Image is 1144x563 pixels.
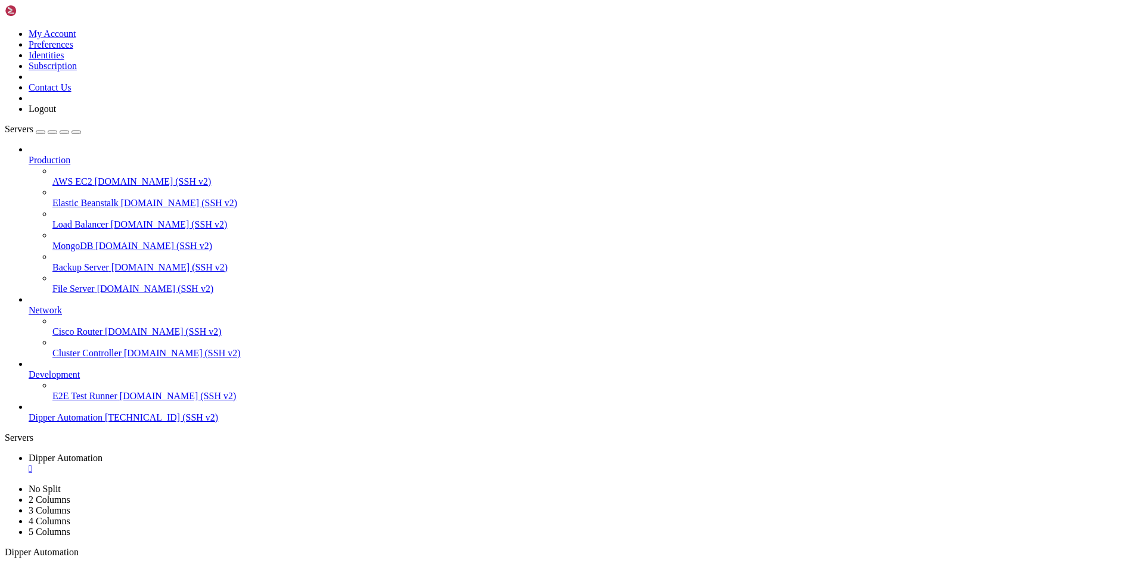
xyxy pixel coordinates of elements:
[5,124,33,134] span: Servers
[29,505,70,515] a: 3 Columns
[52,241,1139,251] a: MongoDB [DOMAIN_NAME] (SSH v2)
[52,166,1139,187] li: AWS EC2 [DOMAIN_NAME] (SSH v2)
[52,391,1139,402] a: E2E Test Runner [DOMAIN_NAME] (SSH v2)
[29,359,1139,402] li: Development
[5,5,73,17] img: Shellngn
[29,527,70,537] a: 5 Columns
[29,29,76,39] a: My Account
[29,61,77,71] a: Subscription
[97,284,214,294] span: [DOMAIN_NAME] (SSH v2)
[52,230,1139,251] li: MongoDB [DOMAIN_NAME] (SSH v2)
[29,50,64,60] a: Identities
[52,337,1139,359] li: Cluster Controller [DOMAIN_NAME] (SSH v2)
[29,412,102,422] span: Dipper Automation
[52,241,93,251] span: MongoDB
[29,155,70,165] span: Production
[29,155,1139,166] a: Production
[5,433,1139,443] div: Servers
[52,198,1139,209] a: Elastic Beanstalk [DOMAIN_NAME] (SSH v2)
[5,15,10,25] div: (0, 1)
[95,241,212,251] span: [DOMAIN_NAME] (SSH v2)
[29,104,56,114] a: Logout
[29,82,71,92] a: Contact Us
[52,262,109,272] span: Backup Server
[52,209,1139,230] li: Load Balancer [DOMAIN_NAME] (SSH v2)
[52,348,1139,359] a: Cluster Controller [DOMAIN_NAME] (SSH v2)
[105,412,218,422] span: [TECHNICAL_ID] (SSH v2)
[29,516,70,526] a: 4 Columns
[52,219,1139,230] a: Load Balancer [DOMAIN_NAME] (SSH v2)
[124,348,241,358] span: [DOMAIN_NAME] (SSH v2)
[52,262,1139,273] a: Backup Server [DOMAIN_NAME] (SSH v2)
[52,187,1139,209] li: Elastic Beanstalk [DOMAIN_NAME] (SSH v2)
[111,262,228,272] span: [DOMAIN_NAME] (SSH v2)
[52,273,1139,294] li: File Server [DOMAIN_NAME] (SSH v2)
[29,369,1139,380] a: Development
[52,284,1139,294] a: File Server [DOMAIN_NAME] (SSH v2)
[52,284,95,294] span: File Server
[29,453,1139,474] a: Dipper Automation
[29,39,73,49] a: Preferences
[5,547,79,557] span: Dipper Automation
[52,348,122,358] span: Cluster Controller
[5,124,81,134] a: Servers
[52,326,102,337] span: Cisco Router
[29,484,61,494] a: No Split
[29,412,1139,423] a: Dipper Automation [TECHNICAL_ID] (SSH v2)
[52,326,1139,337] a: Cisco Router [DOMAIN_NAME] (SSH v2)
[52,316,1139,337] li: Cisco Router [DOMAIN_NAME] (SSH v2)
[29,494,70,505] a: 2 Columns
[52,380,1139,402] li: E2E Test Runner [DOMAIN_NAME] (SSH v2)
[29,144,1139,294] li: Production
[52,176,1139,187] a: AWS EC2 [DOMAIN_NAME] (SSH v2)
[29,402,1139,423] li: Dipper Automation [TECHNICAL_ID] (SSH v2)
[29,294,1139,359] li: Network
[29,464,1139,474] a: 
[95,176,212,186] span: [DOMAIN_NAME] (SSH v2)
[29,369,80,380] span: Development
[52,251,1139,273] li: Backup Server [DOMAIN_NAME] (SSH v2)
[52,219,108,229] span: Load Balancer
[5,5,989,15] x-row: Connecting [TECHNICAL_ID]...
[29,453,102,463] span: Dipper Automation
[52,176,92,186] span: AWS EC2
[120,391,237,401] span: [DOMAIN_NAME] (SSH v2)
[29,305,1139,316] a: Network
[105,326,222,337] span: [DOMAIN_NAME] (SSH v2)
[52,198,119,208] span: Elastic Beanstalk
[52,391,117,401] span: E2E Test Runner
[111,219,228,229] span: [DOMAIN_NAME] (SSH v2)
[29,305,62,315] span: Network
[121,198,238,208] span: [DOMAIN_NAME] (SSH v2)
